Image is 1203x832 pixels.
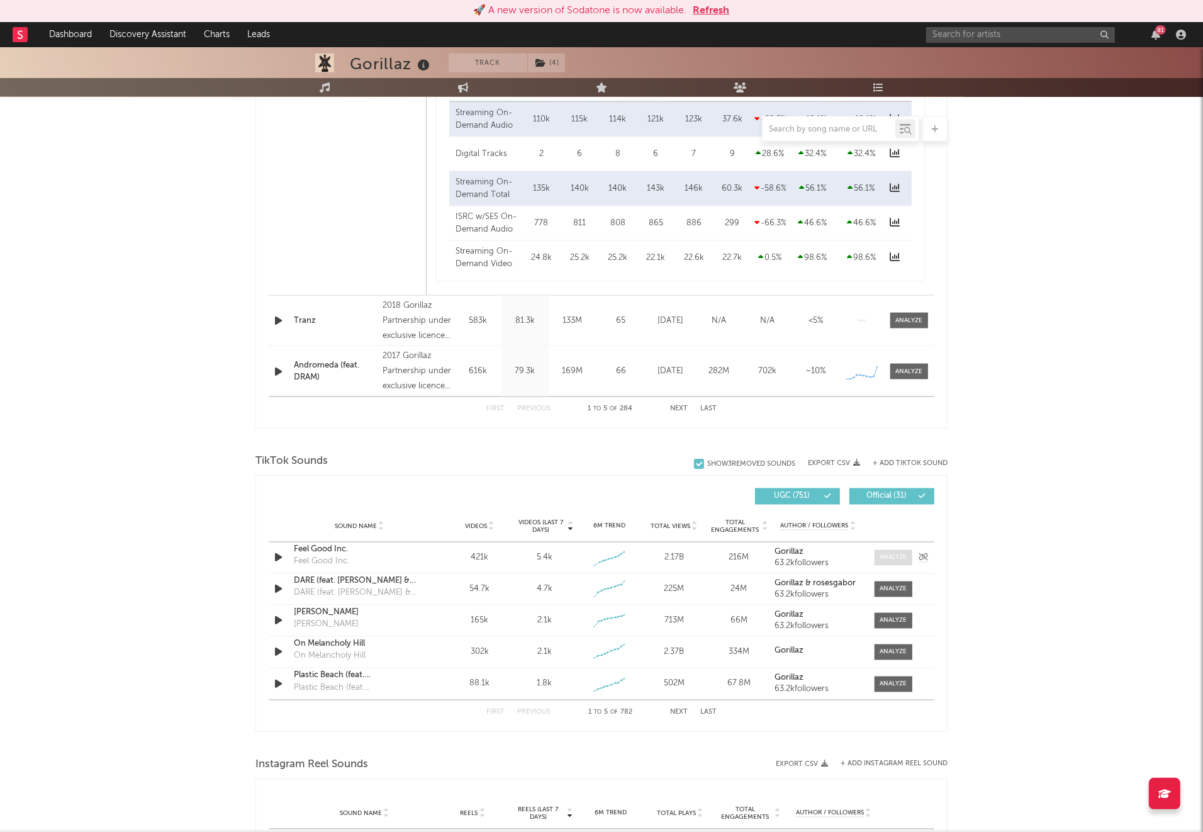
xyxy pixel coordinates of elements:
[670,709,688,716] button: Next
[383,349,451,394] div: 2017 Gorillaz Partnership under exclusive licence to Parlophone Records Limited, a Warner Music G...
[754,183,786,195] div: -58.6 %
[579,809,642,818] div: 6M Trend
[926,27,1115,43] input: Search for artists
[474,3,687,18] div: 🚀 A new version of Sodatone is now available.
[640,183,672,195] div: 143k
[294,670,425,682] a: Plastic Beach (feat. [PERSON_NAME] and [PERSON_NAME])
[195,22,238,47] a: Charts
[457,365,498,378] div: 616k
[640,217,672,230] div: 865
[456,107,519,132] div: Streaming On-Demand Audio
[294,650,366,663] div: On Melancholy Hill
[718,806,773,821] span: Total Engagements
[808,459,860,467] button: Export CSV
[40,22,101,47] a: Dashboard
[780,522,848,531] span: Author / Followers
[710,552,768,565] div: 216M
[537,646,552,659] div: 2.1k
[450,678,509,690] div: 88.1k
[294,544,425,556] div: Feel Good Inc.
[552,365,593,378] div: 169M
[775,591,862,600] div: 63.2k followers
[839,252,883,264] div: 98.6 %
[670,406,688,413] button: Next
[602,113,634,126] div: 114k
[450,552,509,565] div: 421k
[515,519,566,534] span: Videos (last 7 days)
[716,113,748,126] div: 37.6k
[698,315,740,327] div: N/A
[775,647,862,656] a: Gorillaz
[678,183,710,195] div: 146k
[710,678,768,690] div: 67.8M
[792,113,833,126] div: 49.1 %
[594,710,601,716] span: to
[255,757,368,772] span: Instagram Reel Sounds
[528,53,565,72] button: (4)
[537,615,552,627] div: 2.1k
[525,113,557,126] div: 110k
[775,685,862,694] div: 63.2k followers
[294,607,425,619] div: [PERSON_NAME]
[294,638,425,651] a: On Melancholy Hill
[710,646,768,659] div: 334M
[505,365,546,378] div: 79.3k
[645,615,703,627] div: 713M
[610,407,618,412] span: of
[858,493,915,500] span: Official ( 31 )
[537,678,552,690] div: 1.8k
[449,53,527,72] button: Track
[710,615,768,627] div: 66M
[640,252,672,264] div: 22.1k
[775,611,862,620] a: Gorillaz
[763,493,821,500] span: UGC ( 751 )
[775,622,862,631] div: 63.2k followers
[564,252,596,264] div: 25.2k
[294,359,376,384] a: Andromeda (feat. DRAM)
[792,252,833,264] div: 98.6 %
[517,709,551,716] button: Previous
[776,760,828,768] button: Export CSV
[707,460,795,468] div: Show 3 Removed Sounds
[610,710,618,716] span: of
[754,148,786,160] div: 28.6 %
[456,211,519,235] div: ISRC w/SES On-Demand Audio
[651,523,690,531] span: Total Views
[460,810,478,818] span: Reels
[700,709,717,716] button: Last
[754,113,786,126] div: -69.5 %
[700,406,717,413] button: Last
[796,809,864,818] span: Author / Followers
[576,402,645,417] div: 1 5 284
[527,53,566,72] span: ( 4 )
[795,315,837,327] div: <5%
[860,460,948,467] button: + Add TikTok Sound
[746,365,788,378] div: 702k
[775,674,862,683] a: Gorillaz
[828,760,948,767] div: + Add Instagram Reel Sound
[716,217,748,230] div: 299
[383,298,451,344] div: 2018 Gorillaz Partnership under exclusive licence to Parlophone Records Limited, a Warner Music G...
[564,148,596,160] div: 6
[775,647,803,655] strong: Gorillaz
[649,365,691,378] div: [DATE]
[450,583,509,596] div: 54.7k
[849,488,934,505] button: Official(31)
[645,583,703,596] div: 225M
[486,406,505,413] button: First
[839,113,883,126] div: 49.1 %
[657,810,696,818] span: Total Plays
[602,252,634,264] div: 25.2k
[294,619,359,631] div: [PERSON_NAME]
[792,183,833,195] div: 56.1 %
[792,217,833,230] div: 46.6 %
[693,3,730,18] button: Refresh
[552,315,593,327] div: 133M
[640,113,672,126] div: 121k
[839,148,883,160] div: 32.4 %
[537,583,552,596] div: 4.7k
[525,252,557,264] div: 24.8k
[101,22,195,47] a: Discovery Assistant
